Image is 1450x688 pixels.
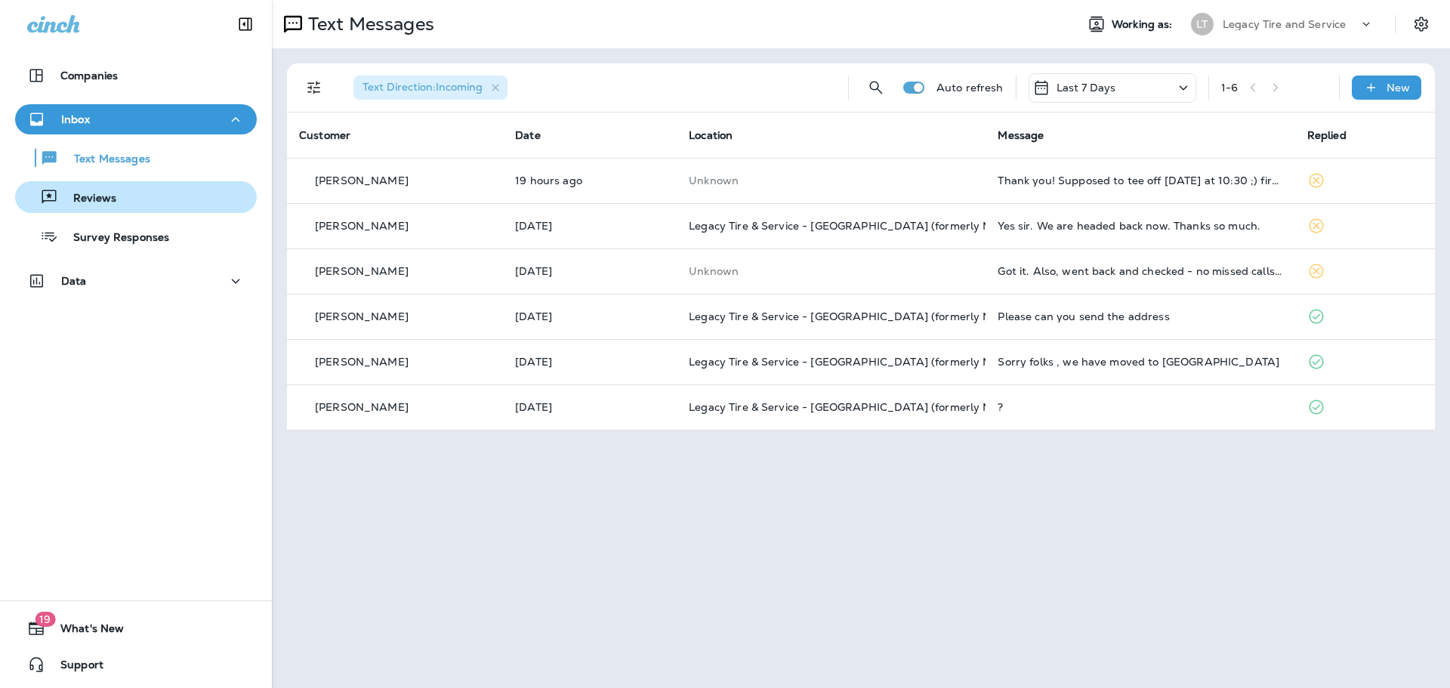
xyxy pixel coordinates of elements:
p: This customer does not have a last location and the phone number they messaged is not assigned to... [689,265,973,277]
button: Reviews [15,181,257,213]
button: Support [15,649,257,680]
p: Inbox [61,113,90,125]
p: [PERSON_NAME] [315,220,409,232]
div: ? [998,401,1282,413]
button: Text Messages [15,142,257,174]
span: Text Direction : Incoming [362,80,483,94]
button: Collapse Sidebar [224,9,267,39]
span: Message [998,128,1044,142]
span: Replied [1307,128,1347,142]
span: Legacy Tire & Service - [GEOGRAPHIC_DATA] (formerly Magic City Tire & Service) [689,310,1115,323]
p: Legacy Tire and Service [1223,18,1346,30]
p: Sep 26, 2025 10:33 AM [515,356,665,368]
span: 19 [35,612,55,627]
div: Thank you! Supposed to tee off Friday at 10:30 ;) first world problems haha! Thank y'all [998,174,1282,187]
div: 1 - 6 [1221,82,1238,94]
button: Filters [299,73,329,103]
button: Settings [1408,11,1435,38]
p: Text Messages [59,153,150,167]
p: Oct 1, 2025 08:39 AM [515,265,665,277]
button: 19What's New [15,613,257,643]
span: Legacy Tire & Service - [GEOGRAPHIC_DATA] (formerly Magic City Tire & Service) [689,355,1115,369]
span: Legacy Tire & Service - [GEOGRAPHIC_DATA] (formerly Magic City Tire & Service) [689,219,1115,233]
span: Support [45,659,103,677]
div: Yes sir. We are headed back now. Thanks so much. [998,220,1282,232]
p: Reviews [58,192,116,206]
p: Oct 1, 2025 11:50 AM [515,220,665,232]
span: Date [515,128,541,142]
button: Search Messages [861,73,891,103]
span: Legacy Tire & Service - [GEOGRAPHIC_DATA] (formerly Magic City Tire & Service) [689,400,1115,414]
p: New [1387,82,1410,94]
p: Last 7 Days [1057,82,1116,94]
span: What's New [45,622,124,640]
p: Auto refresh [936,82,1004,94]
p: Sep 29, 2025 08:13 AM [515,310,665,322]
p: [PERSON_NAME] [315,265,409,277]
div: LT [1191,13,1214,35]
p: Sep 26, 2025 08:37 AM [515,401,665,413]
p: Survey Responses [58,231,169,245]
button: Companies [15,60,257,91]
div: Got it. Also, went back and checked - no missed calls or voicemails. Not sure what happened, but ... [998,265,1282,277]
p: Data [61,275,87,287]
button: Survey Responses [15,221,257,252]
p: [PERSON_NAME] [315,401,409,413]
p: [PERSON_NAME] [315,174,409,187]
p: [PERSON_NAME] [315,356,409,368]
p: Oct 1, 2025 04:58 PM [515,174,665,187]
span: Working as: [1112,18,1176,31]
p: Text Messages [302,13,434,35]
span: Location [689,128,733,142]
span: Customer [299,128,350,142]
div: Please can you send the address [998,310,1282,322]
p: Companies [60,69,118,82]
p: [PERSON_NAME] [315,310,409,322]
button: Data [15,266,257,296]
button: Inbox [15,104,257,134]
div: Sorry folks , we have moved to Pensacola [998,356,1282,368]
p: This customer does not have a last location and the phone number they messaged is not assigned to... [689,174,973,187]
div: Text Direction:Incoming [353,76,507,100]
